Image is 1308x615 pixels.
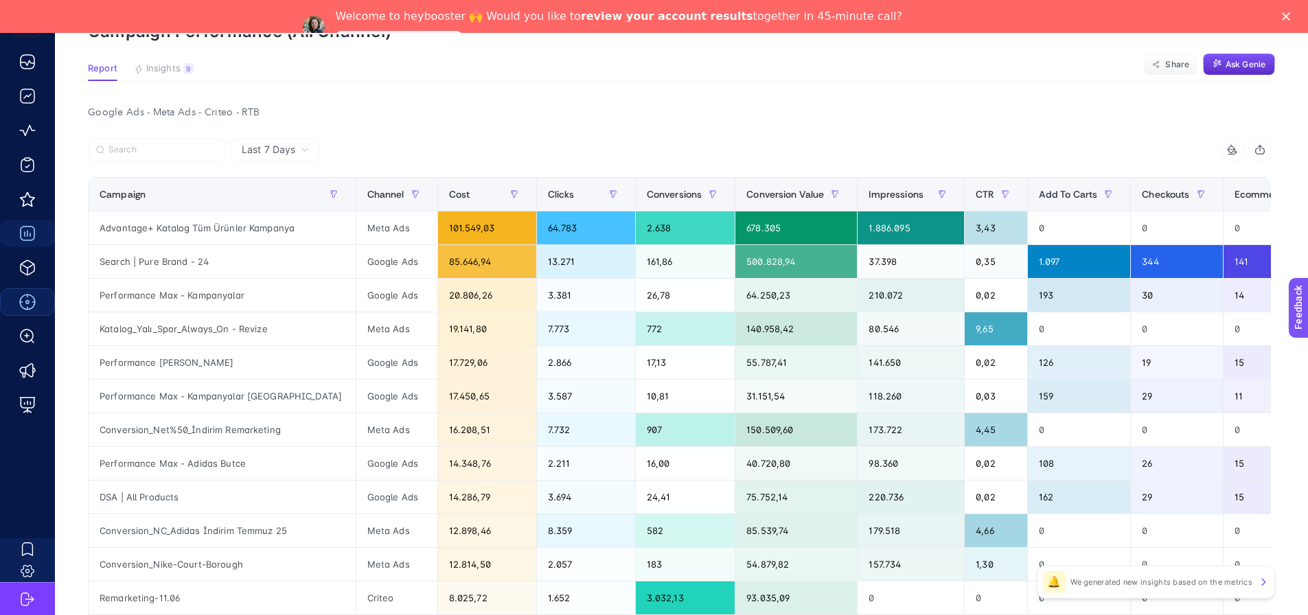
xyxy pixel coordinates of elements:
div: 0 [1028,548,1131,581]
b: results [710,10,753,23]
div: 140.958,42 [735,312,857,345]
span: CTR [976,189,994,200]
div: 1.097 [1028,245,1131,278]
div: Meta Ads [356,548,437,581]
div: 8.025,72 [438,581,536,614]
div: 40.720,80 [735,447,857,480]
button: Ask Genie [1203,54,1275,76]
span: Channel [367,189,404,200]
div: 31.151,54 [735,380,857,413]
span: Cost [449,189,470,200]
div: 17.729,06 [438,346,536,379]
div: 16.208,51 [438,413,536,446]
div: 173.722 [858,413,964,446]
div: 0 [1028,312,1131,345]
div: 4,45 [965,413,1026,446]
div: 14.348,76 [438,447,536,480]
div: 13.271 [537,245,635,278]
div: Katalog_Yalı_Spor_Always_On - Revize [89,312,356,345]
div: 37.398 [858,245,964,278]
div: 19 [1131,346,1222,379]
div: 0 [1131,548,1222,581]
div: Conversion_Nike-Court-Borough [89,548,356,581]
span: Insights [146,63,181,74]
div: 10,81 [636,380,735,413]
div: Welcome to heybooster 🙌 Would you like to together in 45-minute call? [336,10,902,23]
div: 8.359 [537,514,635,547]
span: Conversions [647,189,702,200]
div: 20.806,26 [438,279,536,312]
div: 1,30 [965,548,1026,581]
div: 75.752,14 [735,480,857,513]
span: Feedback [8,4,52,15]
div: 772 [636,312,735,345]
div: Google Ads [356,480,437,513]
div: 30 [1131,279,1222,312]
div: 12.814,50 [438,548,536,581]
span: Add To Carts [1039,189,1098,200]
span: Ask Genie [1226,59,1265,70]
div: Google Ads - Meta Ads - Criteo - RTB [77,103,1282,122]
div: Meta Ads [356,413,437,446]
div: 3.032,13 [636,581,735,614]
div: 161,86 [636,245,735,278]
div: Performance [PERSON_NAME] [89,346,356,379]
span: Checkouts [1142,189,1189,200]
div: 159 [1028,380,1131,413]
span: Report [88,63,117,74]
div: 26,78 [636,279,735,312]
div: 0 [1131,514,1222,547]
div: Meta Ads [356,312,437,345]
span: Share [1165,59,1189,70]
div: Criteo [356,581,437,614]
div: 0 [965,581,1026,614]
div: 7.773 [537,312,635,345]
div: 2.211 [537,447,635,480]
div: 29 [1131,380,1222,413]
div: Google Ads [356,279,437,312]
div: 0 [1028,514,1131,547]
div: 16,00 [636,447,735,480]
div: Advantage+ Katalog Tüm Ürünler Kampanya [89,211,356,244]
div: 17,13 [636,346,735,379]
div: 2.057 [537,548,635,581]
div: 678.305 [735,211,857,244]
div: 93.035,09 [735,581,857,614]
div: 220.736 [858,480,964,513]
div: 98.360 [858,447,964,480]
b: review your account [581,10,707,23]
div: 7.732 [537,413,635,446]
div: 907 [636,413,735,446]
div: 157.734 [858,548,964,581]
div: 582 [636,514,735,547]
div: 24,41 [636,480,735,513]
div: Performance Max - Kampanyalar [GEOGRAPHIC_DATA] [89,380,356,413]
div: 108 [1028,447,1131,480]
a: Speak with an Expert [336,31,463,47]
span: Clicks [548,189,575,200]
div: 0,02 [965,447,1026,480]
div: 141.650 [858,346,964,379]
div: Conversion_NC_Adidas İndirim Temmuz 25 [89,514,356,547]
div: DSA | All Products [89,480,356,513]
div: 9 [183,63,194,74]
div: Google Ads [356,346,437,379]
div: 85.539,74 [735,514,857,547]
div: 2.866 [537,346,635,379]
div: 17.450,65 [438,380,536,413]
div: 0,02 [965,279,1026,312]
div: Conversion_Net%50_İndirim Remarketing [89,413,356,446]
div: 3.381 [537,279,635,312]
div: 0 [1028,581,1131,614]
div: 150.509,60 [735,413,857,446]
div: 85.646,94 [438,245,536,278]
div: 12.898,46 [438,514,536,547]
span: Conversion Value [746,189,824,200]
div: 0 [858,581,964,614]
div: 500.828,94 [735,245,857,278]
div: 4,66 [965,514,1026,547]
div: 210.072 [858,279,964,312]
div: 101.549,03 [438,211,536,244]
div: 118.260 [858,380,964,413]
div: 14.286,79 [438,480,536,513]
